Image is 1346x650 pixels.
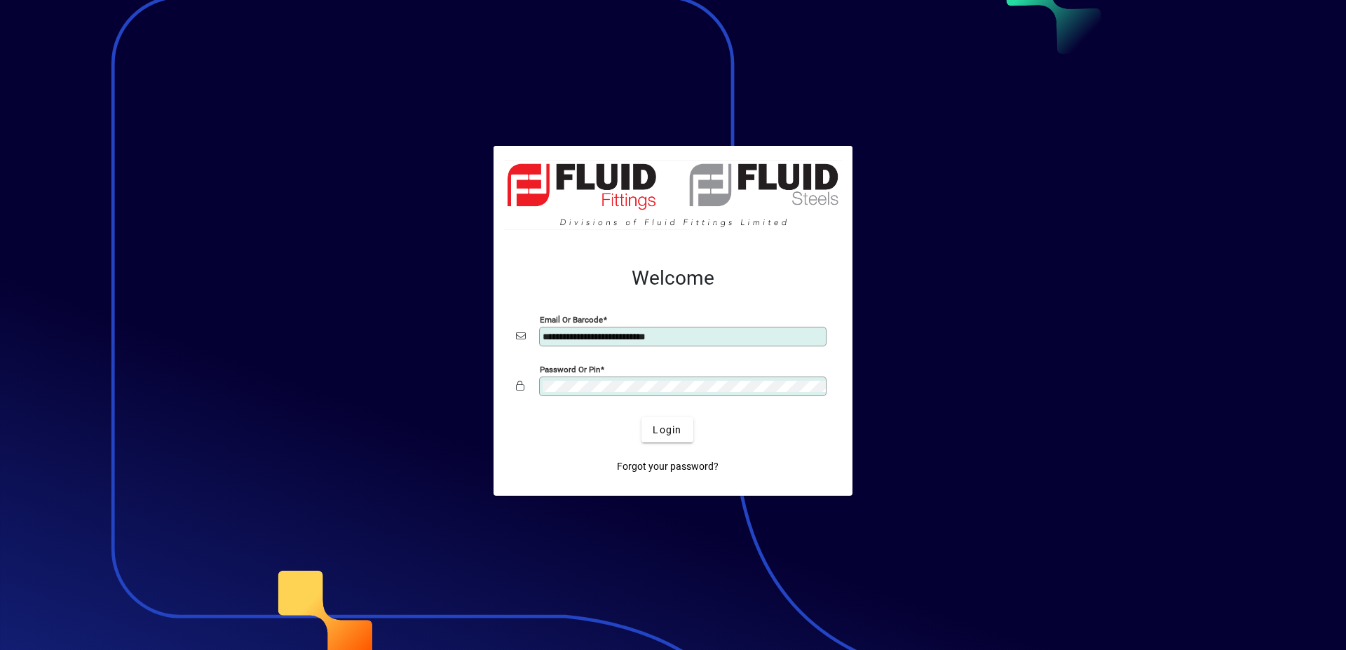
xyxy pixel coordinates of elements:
span: Login [653,423,681,438]
a: Forgot your password? [611,454,724,479]
mat-label: Password or Pin [540,365,600,374]
span: Forgot your password? [617,459,719,474]
h2: Welcome [516,266,830,290]
mat-label: Email or Barcode [540,315,603,325]
button: Login [641,417,693,442]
